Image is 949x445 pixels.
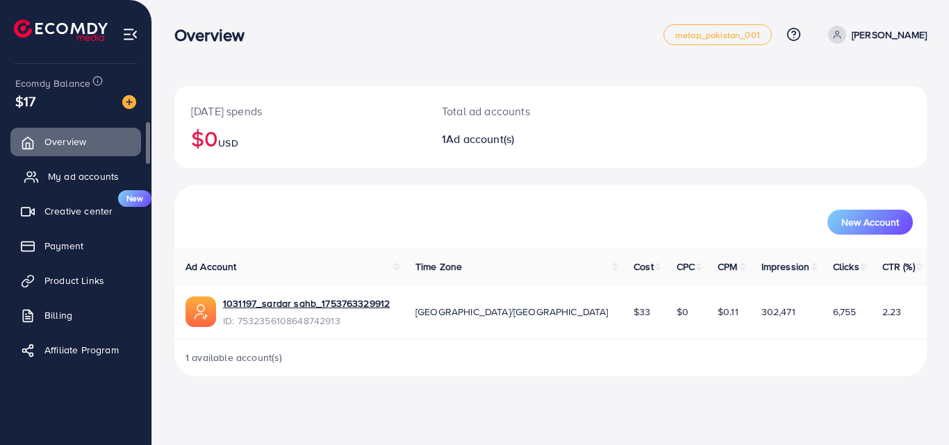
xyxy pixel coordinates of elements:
[122,95,136,109] img: image
[185,260,237,274] span: Ad Account
[10,267,141,294] a: Product Links
[10,301,141,329] a: Billing
[852,26,927,43] p: [PERSON_NAME]
[223,296,390,310] a: 1031197_sardar sahb_1753763329912
[10,162,141,190] a: My ad accounts
[44,343,119,357] span: Affiliate Program
[15,76,90,90] span: Ecomdy Balance
[446,131,514,146] span: Ad account(s)
[10,336,141,364] a: Affiliate Program
[118,190,151,207] span: New
[223,314,390,328] span: ID: 7532356108648742913
[634,305,650,319] span: $33
[10,128,141,156] a: Overview
[827,210,913,235] button: New Account
[663,24,772,45] a: metap_pakistan_001
[191,103,409,119] p: [DATE] spends
[218,136,238,150] span: USD
[122,26,138,42] img: menu
[833,305,857,319] span: 6,755
[44,308,72,322] span: Billing
[48,169,119,183] span: My ad accounts
[677,260,695,274] span: CPC
[44,239,83,253] span: Payment
[761,305,795,319] span: 302,471
[677,305,688,319] span: $0
[10,197,141,225] a: Creative centerNew
[185,351,283,364] span: 1 available account(s)
[185,296,216,327] img: ic-ads-acc.e4c84228.svg
[634,260,654,274] span: Cost
[442,103,597,119] p: Total ad accounts
[718,305,738,319] span: $0.11
[823,26,927,44] a: [PERSON_NAME]
[10,232,141,260] a: Payment
[442,133,597,146] h2: 1
[44,135,86,149] span: Overview
[191,125,409,151] h2: $0
[890,383,939,435] iframe: Chat
[718,260,737,274] span: CPM
[882,260,915,274] span: CTR (%)
[14,19,108,41] img: logo
[675,31,760,40] span: metap_pakistan_001
[174,25,256,45] h3: Overview
[415,260,462,274] span: Time Zone
[44,274,104,287] span: Product Links
[15,91,35,111] span: $17
[415,305,609,319] span: [GEOGRAPHIC_DATA]/[GEOGRAPHIC_DATA]
[761,260,810,274] span: Impression
[833,260,859,274] span: Clicks
[44,204,113,218] span: Creative center
[882,305,902,319] span: 2.23
[841,217,899,227] span: New Account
